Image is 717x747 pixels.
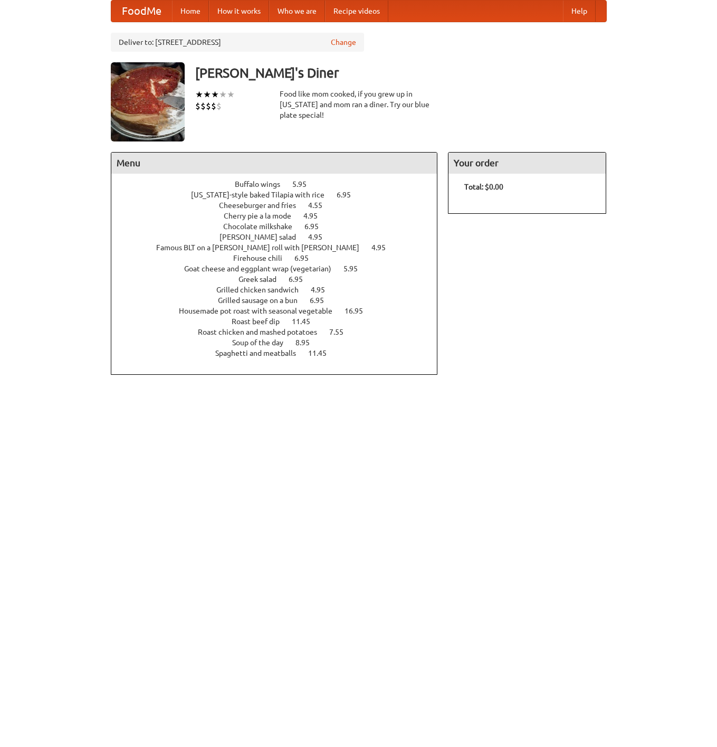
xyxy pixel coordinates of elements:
[235,180,291,188] span: Buffalo wings
[216,286,345,294] a: Grilled chicken sandwich 4.95
[200,100,206,112] li: $
[308,201,333,210] span: 4.55
[448,153,606,174] h4: Your order
[179,307,343,315] span: Housemade pot roast with seasonal vegetable
[211,89,219,100] li: ★
[371,243,396,252] span: 4.95
[295,338,320,347] span: 8.95
[179,307,383,315] a: Housemade pot roast with seasonal vegetable 16.95
[218,296,343,305] a: Grilled sausage on a bun 6.95
[227,89,235,100] li: ★
[292,317,321,326] span: 11.45
[191,191,335,199] span: [US_STATE]-style baked Tilapia with rice
[195,62,607,83] h3: [PERSON_NAME]'s Diner
[464,183,503,191] b: Total: $0.00
[215,349,346,357] a: Spaghetti and meatballs 11.45
[308,349,337,357] span: 11.45
[232,338,329,347] a: Soup of the day 8.95
[325,1,388,22] a: Recipe videos
[232,317,330,326] a: Roast beef dip 11.45
[191,191,370,199] a: [US_STATE]-style baked Tilapia with rice 6.95
[223,222,338,231] a: Chocolate milkshake 6.95
[304,222,329,231] span: 6.95
[292,180,317,188] span: 5.95
[219,233,307,241] span: [PERSON_NAME] salad
[232,338,294,347] span: Soup of the day
[224,212,337,220] a: Cherry pie a la mode 4.95
[219,233,342,241] a: [PERSON_NAME] salad 4.95
[198,328,363,336] a: Roast chicken and mashed potatoes 7.55
[235,180,326,188] a: Buffalo wings 5.95
[329,328,354,336] span: 7.55
[111,1,172,22] a: FoodMe
[233,254,293,262] span: Firehouse chili
[310,296,334,305] span: 6.95
[195,89,203,100] li: ★
[184,264,377,273] a: Goat cheese and eggplant wrap (vegetarian) 5.95
[219,201,342,210] a: Cheeseburger and fries 4.55
[172,1,209,22] a: Home
[195,100,200,112] li: $
[223,222,303,231] span: Chocolate milkshake
[111,33,364,52] div: Deliver to: [STREET_ADDRESS]
[343,264,368,273] span: 5.95
[156,243,405,252] a: Famous BLT on a [PERSON_NAME] roll with [PERSON_NAME] 4.95
[238,275,322,283] a: Greek salad 6.95
[206,100,211,112] li: $
[111,62,185,141] img: angular.jpg
[303,212,328,220] span: 4.95
[233,254,328,262] a: Firehouse chili 6.95
[269,1,325,22] a: Who we are
[216,100,222,112] li: $
[308,233,333,241] span: 4.95
[111,153,437,174] h4: Menu
[232,317,290,326] span: Roast beef dip
[289,275,313,283] span: 6.95
[156,243,370,252] span: Famous BLT on a [PERSON_NAME] roll with [PERSON_NAME]
[280,89,438,120] div: Food like mom cooked, if you grew up in [US_STATE] and mom ran a diner. Try our blue plate special!
[238,275,287,283] span: Greek salad
[294,254,319,262] span: 6.95
[215,349,307,357] span: Spaghetti and meatballs
[209,1,269,22] a: How it works
[563,1,596,22] a: Help
[337,191,361,199] span: 6.95
[224,212,302,220] span: Cherry pie a la mode
[311,286,336,294] span: 4.95
[219,89,227,100] li: ★
[198,328,328,336] span: Roast chicken and mashed potatoes
[218,296,308,305] span: Grilled sausage on a bun
[345,307,374,315] span: 16.95
[331,37,356,48] a: Change
[216,286,309,294] span: Grilled chicken sandwich
[203,89,211,100] li: ★
[219,201,307,210] span: Cheeseburger and fries
[184,264,342,273] span: Goat cheese and eggplant wrap (vegetarian)
[211,100,216,112] li: $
